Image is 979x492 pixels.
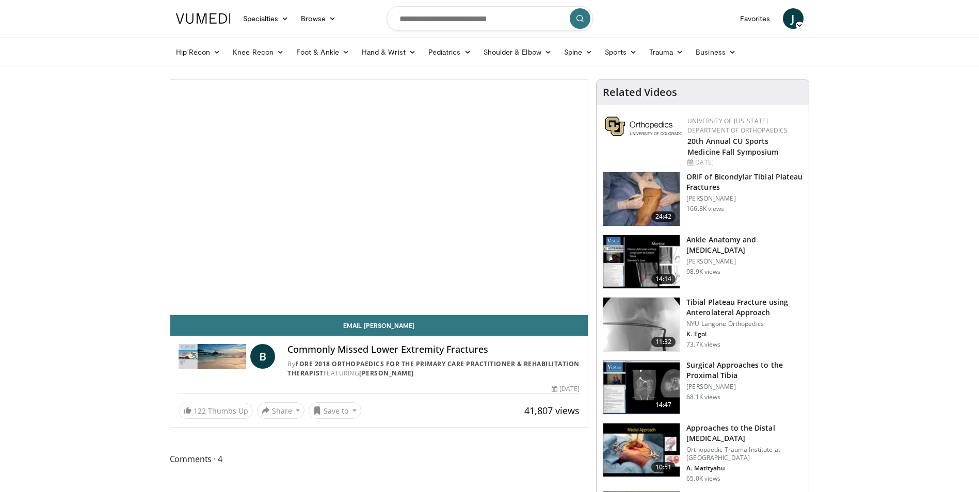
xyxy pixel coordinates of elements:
[170,315,588,336] a: Email [PERSON_NAME]
[257,402,305,419] button: Share
[686,172,803,192] h3: ORIF of Bicondylar Tibial Plateau Fractures
[170,80,588,315] video-js: Video Player
[686,393,720,401] p: 68.1K views
[179,403,253,419] a: 122 Thumbs Up
[603,298,680,351] img: 9nZFQMepuQiumqNn4xMDoxOjBzMTt2bJ.150x105_q85_crop-smart_upscale.jpg
[686,340,720,349] p: 73.7K views
[686,474,720,483] p: 65.0K views
[603,235,680,289] img: d079e22e-f623-40f6-8657-94e85635e1da.150x105_q85_crop-smart_upscale.jpg
[687,117,788,135] a: University of [US_STATE] Department of Orthopaedics
[651,274,676,284] span: 14:14
[359,369,414,378] a: [PERSON_NAME]
[686,320,803,328] p: NYU Langone Orthopedics
[686,464,803,472] p: A. Matityahu
[295,8,342,29] a: Browse
[227,42,290,62] a: Knee Recon
[687,158,800,167] div: [DATE]
[237,8,295,29] a: Specialties
[524,404,580,417] span: 41,807 views
[599,42,643,62] a: Sports
[603,423,803,483] a: 10:51 Approaches to the Distal [MEDICAL_DATA] Orthopaedic Trauma Institute at [GEOGRAPHIC_DATA] A...
[783,8,804,29] a: J
[651,400,676,410] span: 14:47
[309,402,361,419] button: Save to
[176,13,231,24] img: VuMedi Logo
[651,337,676,347] span: 11:32
[287,344,580,355] h4: Commonly Missed Lower Extremity Fractures
[686,383,803,391] p: [PERSON_NAME]
[686,194,803,203] p: [PERSON_NAME]
[552,384,580,393] div: [DATE]
[287,359,580,378] a: FORE 2018 Orthopaedics for the Primary Care Practitioner & Rehabilitation Therapist
[422,42,477,62] a: Pediatrics
[356,42,422,62] a: Hand & Wrist
[651,211,676,222] span: 24:42
[603,423,680,477] img: d5ySKFN8UhyXrjO34xMDoxOjBrO-I4W8_9.150x105_q85_crop-smart_upscale.jpg
[686,205,724,213] p: 166.8K views
[686,423,803,444] h3: Approaches to the Distal [MEDICAL_DATA]
[477,42,558,62] a: Shoulder & Elbow
[603,86,677,99] h4: Related Videos
[603,360,803,415] a: 14:47 Surgical Approaches to the Proximal Tibia [PERSON_NAME] 68.1K views
[605,117,682,136] img: 355603a8-37da-49b6-856f-e00d7e9307d3.png.150x105_q85_autocrop_double_scale_upscale_version-0.2.png
[179,344,247,369] img: FORE 2018 Orthopaedics for the Primary Care Practitioner & Rehabilitation Therapist
[651,462,676,472] span: 10:51
[687,136,778,157] a: 20th Annual CU Sports Medicine Fall Symposium
[603,297,803,352] a: 11:32 Tibial Plateau Fracture using Anterolateral Approach NYU Langone Orthopedics K. Egol 73.7K ...
[603,172,680,226] img: Levy_Tib_Plat_100000366_3.jpg.150x105_q85_crop-smart_upscale.jpg
[387,6,593,31] input: Search topics, interventions
[250,344,275,369] a: B
[686,330,803,338] p: K. Egol
[603,172,803,226] a: 24:42 ORIF of Bicondylar Tibial Plateau Fractures [PERSON_NAME] 166.8K views
[686,297,803,318] h3: Tibial Plateau Fracture using Anterolateral Approach
[686,360,803,381] h3: Surgical Approaches to the Proximal Tibia
[686,235,803,255] h3: Ankle Anatomy and [MEDICAL_DATA]
[734,8,777,29] a: Favorites
[686,268,720,276] p: 98.9K views
[558,42,599,62] a: Spine
[287,359,580,378] div: By FEATURING
[643,42,690,62] a: Trauma
[603,235,803,289] a: 14:14 Ankle Anatomy and [MEDICAL_DATA] [PERSON_NAME] 98.9K views
[689,42,742,62] a: Business
[686,446,803,462] p: Orthopaedic Trauma Institute at [GEOGRAPHIC_DATA]
[194,406,206,416] span: 122
[686,257,803,266] p: [PERSON_NAME]
[603,360,680,414] img: DA_UIUPltOAJ8wcH4xMDoxOjB1O8AjAz.150x105_q85_crop-smart_upscale.jpg
[170,452,589,466] span: Comments 4
[170,42,227,62] a: Hip Recon
[290,42,356,62] a: Foot & Ankle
